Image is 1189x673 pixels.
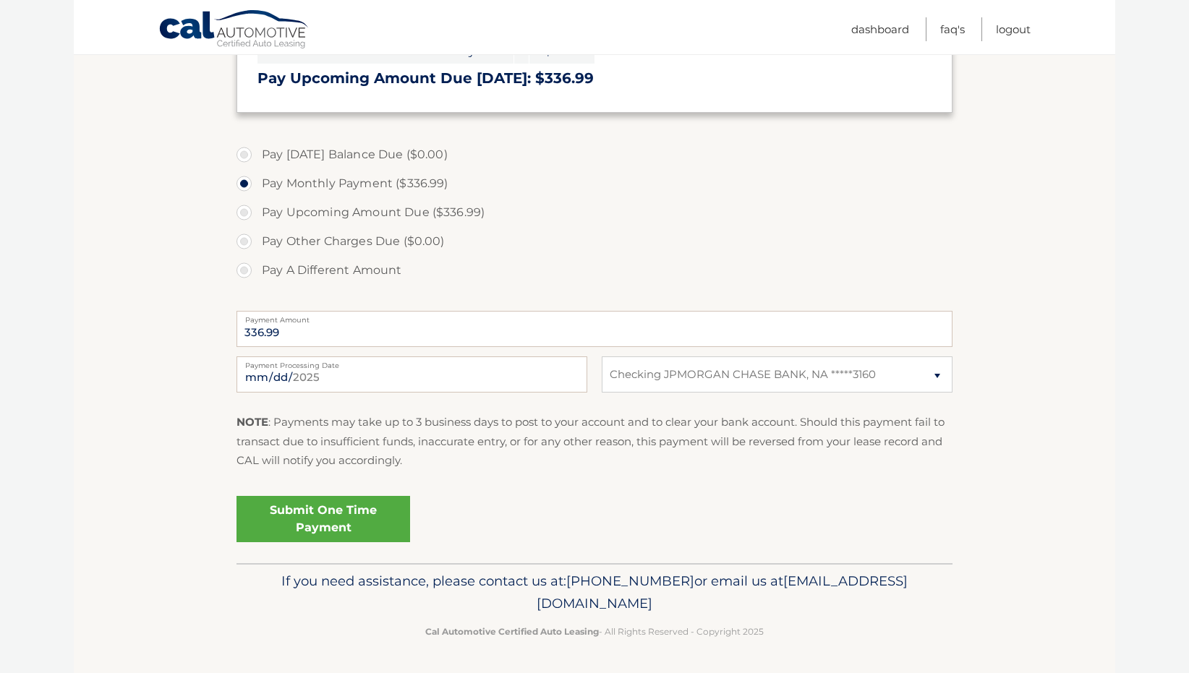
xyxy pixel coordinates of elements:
span: [PHONE_NUMBER] [566,573,694,589]
p: If you need assistance, please contact us at: or email us at [246,570,943,616]
label: Pay Upcoming Amount Due ($336.99) [236,198,953,227]
p: - All Rights Reserved - Copyright 2025 [246,624,943,639]
strong: NOTE [236,415,268,429]
label: Pay [DATE] Balance Due ($0.00) [236,140,953,169]
a: Cal Automotive [158,9,310,51]
input: Payment Amount [236,311,953,347]
label: Pay Other Charges Due ($0.00) [236,227,953,256]
strong: Cal Automotive Certified Auto Leasing [425,626,599,637]
a: FAQ's [940,17,965,41]
label: Payment Amount [236,311,953,322]
label: Pay A Different Amount [236,256,953,285]
p: : Payments may take up to 3 business days to post to your account and to clear your bank account.... [236,413,953,470]
input: Payment Date [236,356,587,393]
label: Pay Monthly Payment ($336.99) [236,169,953,198]
a: Logout [996,17,1031,41]
h3: Pay Upcoming Amount Due [DATE]: $336.99 [257,69,932,87]
a: Dashboard [851,17,909,41]
label: Payment Processing Date [236,356,587,368]
a: Submit One Time Payment [236,496,410,542]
